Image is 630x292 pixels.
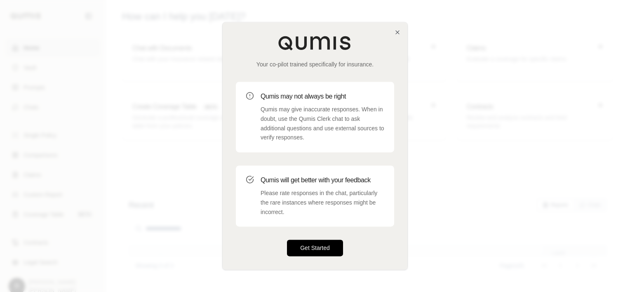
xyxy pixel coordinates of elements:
h3: Qumis will get better with your feedback [261,175,384,185]
p: Please rate responses in the chat, particularly the rare instances where responses might be incor... [261,188,384,217]
img: Qumis Logo [278,35,352,50]
p: Your co-pilot trained specifically for insurance. [236,60,394,68]
button: Get Started [287,240,343,257]
p: Qumis may give inaccurate responses. When in doubt, use the Qumis Clerk chat to ask additional qu... [261,105,384,142]
h3: Qumis may not always be right [261,92,384,101]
